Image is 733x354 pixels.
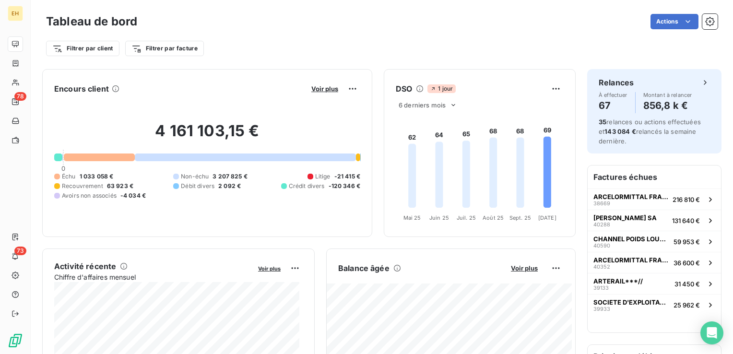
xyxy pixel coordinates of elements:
[593,222,610,227] span: 40288
[54,260,116,272] h6: Activité récente
[14,247,26,255] span: 73
[674,280,700,288] span: 31 450 €
[674,238,700,246] span: 59 953 €
[125,41,204,56] button: Filtrer par facture
[54,272,251,282] span: Chiffre d'affaires mensuel
[120,191,146,200] span: -4 034 €
[511,264,538,272] span: Voir plus
[593,201,610,206] span: 38669
[255,264,284,272] button: Voir plus
[62,191,117,200] span: Avoirs non associés
[604,128,636,135] span: 143 084 €
[80,172,114,181] span: 1 033 058 €
[588,189,721,210] button: ARCELORMITTAL FRANCE - Site de Mardyck38669216 810 €
[588,273,721,294] button: ARTERAIL***//3913331 450 €
[315,172,331,181] span: Litige
[643,92,692,98] span: Montant à relancer
[593,193,669,201] span: ARCELORMITTAL FRANCE - Site de Mardyck
[54,83,109,94] h6: Encours client
[593,306,610,312] span: 39933
[62,172,76,181] span: Échu
[46,41,119,56] button: Filtrer par client
[54,121,360,150] h2: 4 161 103,15 €
[329,182,361,190] span: -120 346 €
[311,85,338,93] span: Voir plus
[593,235,670,243] span: CHANNEL POIDS LOURDS CALAIS***
[8,6,23,21] div: EH
[334,172,360,181] span: -21 415 €
[588,165,721,189] h6: Factures échues
[8,333,23,348] img: Logo LeanPay
[593,264,610,270] span: 40352
[588,210,721,231] button: [PERSON_NAME] SA40288131 640 €
[483,214,504,221] tspan: Août 25
[588,231,721,252] button: CHANNEL POIDS LOURDS CALAIS***4059059 953 €
[538,214,556,221] tspan: [DATE]
[593,243,610,248] span: 40590
[289,182,325,190] span: Crédit divers
[62,182,103,190] span: Recouvrement
[14,92,26,101] span: 78
[258,265,281,272] span: Voir plus
[429,214,449,221] tspan: Juin 25
[700,321,723,344] div: Open Intercom Messenger
[599,118,701,145] span: relances ou actions effectuées et relancés la semaine dernière.
[599,98,627,113] h4: 67
[213,172,248,181] span: 3 207 825 €
[673,196,700,203] span: 216 810 €
[181,182,214,190] span: Débit divers
[599,118,606,126] span: 35
[643,98,692,113] h4: 856,8 k €
[218,182,241,190] span: 2 092 €
[599,77,634,88] h6: Relances
[396,83,412,94] h6: DSO
[338,262,390,274] h6: Balance âgée
[593,214,657,222] span: [PERSON_NAME] SA
[588,294,721,315] button: SOCIETE D'EXPLOITATION DES PORTS DU DETR3993325 962 €
[181,172,209,181] span: Non-échu
[674,301,700,309] span: 25 962 €
[61,165,65,172] span: 0
[588,252,721,273] button: ARCELORMITTAL FRANCE - Site de [GEOGRAPHIC_DATA]4035236 600 €
[650,14,698,29] button: Actions
[457,214,476,221] tspan: Juil. 25
[593,256,670,264] span: ARCELORMITTAL FRANCE - Site de [GEOGRAPHIC_DATA]
[427,84,456,93] span: 1 jour
[508,264,541,272] button: Voir plus
[674,259,700,267] span: 36 600 €
[399,101,446,109] span: 6 derniers mois
[107,182,133,190] span: 63 923 €
[403,214,421,221] tspan: Mai 25
[46,13,137,30] h3: Tableau de bord
[308,84,341,93] button: Voir plus
[672,217,700,224] span: 131 640 €
[599,92,627,98] span: À effectuer
[593,298,670,306] span: SOCIETE D'EXPLOITATION DES PORTS DU DETR
[509,214,531,221] tspan: Sept. 25
[593,285,609,291] span: 39133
